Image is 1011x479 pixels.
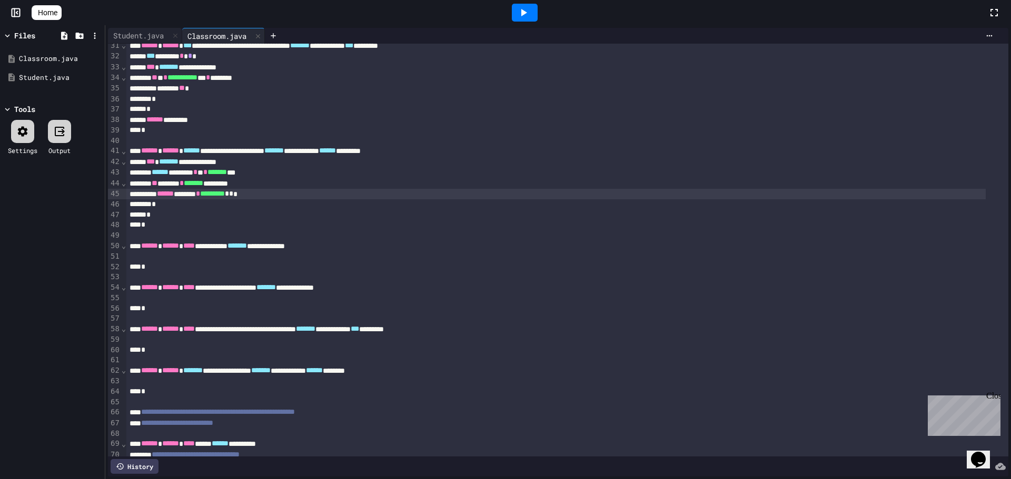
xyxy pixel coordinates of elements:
div: 45 [108,189,121,199]
div: 42 [108,157,121,167]
span: Fold line [121,179,126,187]
div: Files [14,30,35,41]
div: 58 [108,324,121,334]
span: Fold line [121,324,126,333]
div: 62 [108,365,121,376]
div: 34 [108,73,121,83]
div: 55 [108,293,121,303]
div: 54 [108,282,121,293]
div: 63 [108,376,121,386]
div: 57 [108,313,121,324]
div: 51 [108,251,121,262]
div: 46 [108,199,121,210]
div: Tools [14,104,35,115]
span: Fold line [121,440,126,448]
div: Settings [8,146,37,155]
div: 67 [108,418,121,429]
div: 37 [108,104,121,115]
div: Classroom.java [182,30,252,42]
span: Fold line [121,283,126,291]
a: Home [32,5,62,20]
span: Fold line [121,41,126,49]
div: 65 [108,397,121,407]
div: 52 [108,262,121,272]
div: 50 [108,241,121,251]
div: 68 [108,429,121,439]
span: Fold line [121,241,126,250]
div: History [111,459,158,474]
div: 66 [108,407,121,417]
div: Output [48,146,71,155]
div: 64 [108,386,121,397]
div: 70 [108,450,121,460]
div: 39 [108,125,121,136]
span: Fold line [121,63,126,71]
span: Fold line [121,73,126,81]
div: Student.java [108,30,169,41]
div: 44 [108,178,121,189]
span: Fold line [121,157,126,166]
div: 40 [108,136,121,146]
div: Student.java [19,73,101,83]
div: 43 [108,167,121,178]
div: 38 [108,115,121,125]
iframe: chat widget [967,437,1000,468]
div: 48 [108,220,121,230]
div: 53 [108,272,121,282]
div: 61 [108,355,121,365]
div: Chat with us now!Close [4,4,73,67]
div: 31 [108,40,121,51]
div: 33 [108,62,121,73]
div: 69 [108,439,121,449]
div: Student.java [108,28,182,44]
div: 41 [108,146,121,156]
div: Classroom.java [19,54,101,64]
iframe: chat widget [924,391,1000,436]
div: 60 [108,345,121,355]
div: 32 [108,51,121,62]
div: Classroom.java [182,28,265,44]
span: Home [38,7,57,18]
div: 47 [108,210,121,220]
span: Fold line [121,366,126,374]
div: 35 [108,83,121,94]
div: 36 [108,94,121,105]
div: 49 [108,230,121,241]
div: 56 [108,303,121,314]
div: 59 [108,334,121,345]
span: Fold line [121,147,126,155]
